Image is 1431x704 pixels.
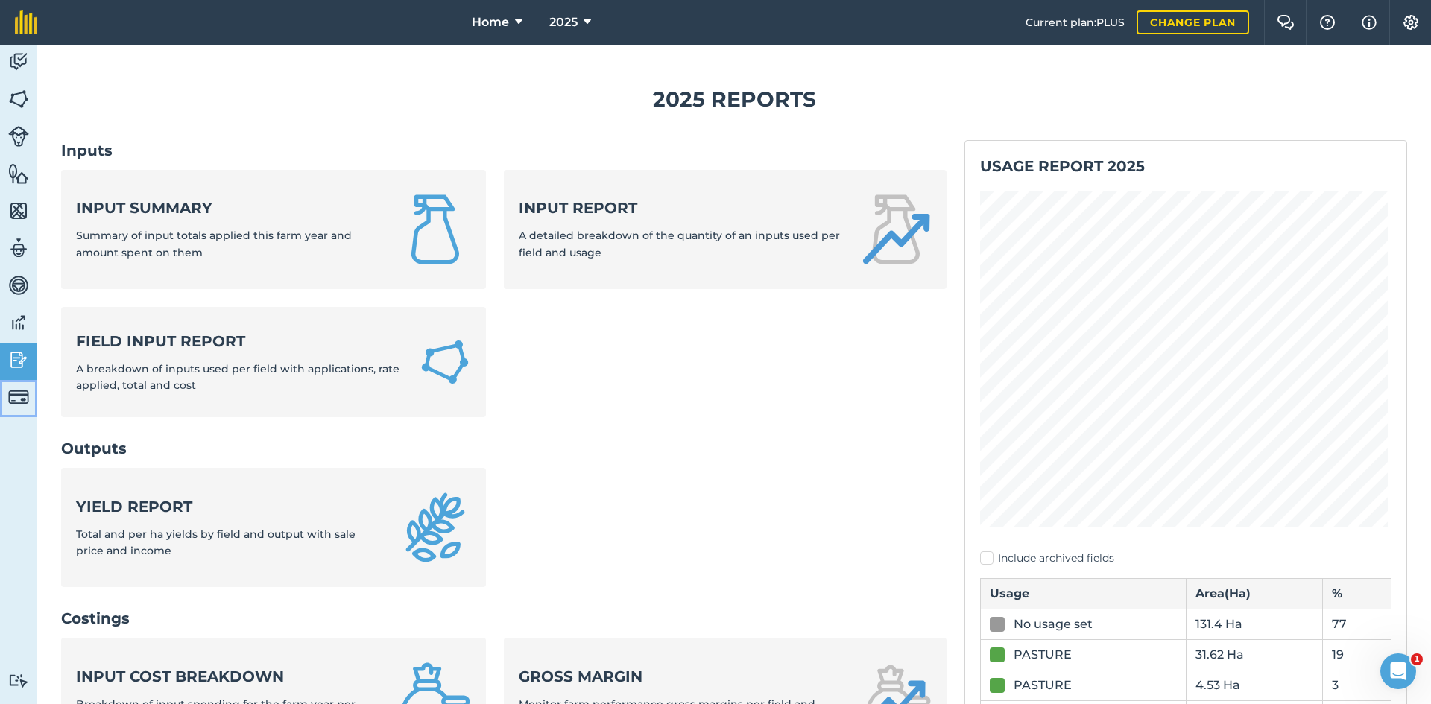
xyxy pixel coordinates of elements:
[76,496,382,517] strong: Yield report
[1323,639,1391,670] td: 19
[399,194,471,265] img: Input summary
[8,349,29,371] img: svg+xml;base64,PD94bWwgdmVyc2lvbj0iMS4wIiBlbmNvZGluZz0idXRmLTgiPz4KPCEtLSBHZW5lcmF0b3I6IEFkb2JlIE...
[1318,15,1336,30] img: A question mark icon
[399,492,471,563] img: Yield report
[504,170,947,289] a: Input reportA detailed breakdown of the quantity of an inputs used per field and usage
[1380,653,1416,689] iframe: Intercom live chat
[1323,670,1391,700] td: 3
[519,229,840,259] span: A detailed breakdown of the quantity of an inputs used per field and usage
[61,608,947,629] h2: Costings
[1186,670,1323,700] td: 4.53 Ha
[1277,15,1295,30] img: Two speech bubbles overlapping with the left bubble in the forefront
[61,307,486,418] a: Field Input ReportA breakdown of inputs used per field with applications, rate applied, total and...
[519,666,842,687] strong: Gross margin
[981,578,1187,609] th: Usage
[980,551,1391,566] label: Include archived fields
[549,13,578,31] span: 2025
[8,200,29,222] img: svg+xml;base64,PHN2ZyB4bWxucz0iaHR0cDovL3d3dy53My5vcmcvMjAwMC9zdmciIHdpZHRoPSI1NiIgaGVpZ2h0PSI2MC...
[61,170,486,289] a: Input summarySummary of input totals applied this farm year and amount spent on them
[8,51,29,73] img: svg+xml;base64,PD94bWwgdmVyc2lvbj0iMS4wIiBlbmNvZGluZz0idXRmLTgiPz4KPCEtLSBHZW5lcmF0b3I6IEFkb2JlIE...
[419,334,471,390] img: Field Input Report
[860,194,932,265] img: Input report
[1014,646,1072,664] div: PASTURE
[1026,14,1125,31] span: Current plan : PLUS
[76,527,356,557] span: Total and per ha yields by field and output with sale price and income
[61,140,947,161] h2: Inputs
[8,126,29,147] img: svg+xml;base64,PD94bWwgdmVyc2lvbj0iMS4wIiBlbmNvZGluZz0idXRmLTgiPz4KPCEtLSBHZW5lcmF0b3I6IEFkb2JlIE...
[61,438,947,459] h2: Outputs
[76,229,352,259] span: Summary of input totals applied this farm year and amount spent on them
[8,311,29,334] img: svg+xml;base64,PD94bWwgdmVyc2lvbj0iMS4wIiBlbmNvZGluZz0idXRmLTgiPz4KPCEtLSBHZW5lcmF0b3I6IEFkb2JlIE...
[8,673,29,688] img: svg+xml;base64,PD94bWwgdmVyc2lvbj0iMS4wIiBlbmNvZGluZz0idXRmLTgiPz4KPCEtLSBHZW5lcmF0b3I6IEFkb2JlIE...
[61,83,1407,116] h1: 2025 Reports
[76,197,382,218] strong: Input summary
[61,468,486,587] a: Yield reportTotal and per ha yields by field and output with sale price and income
[519,197,842,218] strong: Input report
[1323,578,1391,609] th: %
[1362,13,1377,31] img: svg+xml;base64,PHN2ZyB4bWxucz0iaHR0cDovL3d3dy53My5vcmcvMjAwMC9zdmciIHdpZHRoPSIxNyIgaGVpZ2h0PSIxNy...
[8,162,29,185] img: svg+xml;base64,PHN2ZyB4bWxucz0iaHR0cDovL3d3dy53My5vcmcvMjAwMC9zdmciIHdpZHRoPSI1NiIgaGVpZ2h0PSI2MC...
[76,362,399,392] span: A breakdown of inputs used per field with applications, rate applied, total and cost
[8,274,29,296] img: svg+xml;base64,PD94bWwgdmVyc2lvbj0iMS4wIiBlbmNvZGluZz0idXRmLTgiPz4KPCEtLSBHZW5lcmF0b3I6IEFkb2JlIE...
[8,387,29,408] img: svg+xml;base64,PD94bWwgdmVyc2lvbj0iMS4wIiBlbmNvZGluZz0idXRmLTgiPz4KPCEtLSBHZW5lcmF0b3I6IEFkb2JlIE...
[15,10,37,34] img: fieldmargin Logo
[472,13,509,31] span: Home
[1186,609,1323,639] td: 131.4 Ha
[1186,639,1323,670] td: 31.62 Ha
[1402,15,1420,30] img: A cog icon
[76,331,401,352] strong: Field Input Report
[1014,615,1093,633] div: No usage set
[76,666,382,687] strong: Input cost breakdown
[1137,10,1249,34] a: Change plan
[1411,653,1423,665] span: 1
[1323,609,1391,639] td: 77
[1014,676,1072,694] div: PASTURE
[8,237,29,259] img: svg+xml;base64,PD94bWwgdmVyc2lvbj0iMS4wIiBlbmNvZGluZz0idXRmLTgiPz4KPCEtLSBHZW5lcmF0b3I6IEFkb2JlIE...
[1186,578,1323,609] th: Area ( Ha )
[980,156,1391,177] h2: Usage report 2025
[8,88,29,110] img: svg+xml;base64,PHN2ZyB4bWxucz0iaHR0cDovL3d3dy53My5vcmcvMjAwMC9zdmciIHdpZHRoPSI1NiIgaGVpZ2h0PSI2MC...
